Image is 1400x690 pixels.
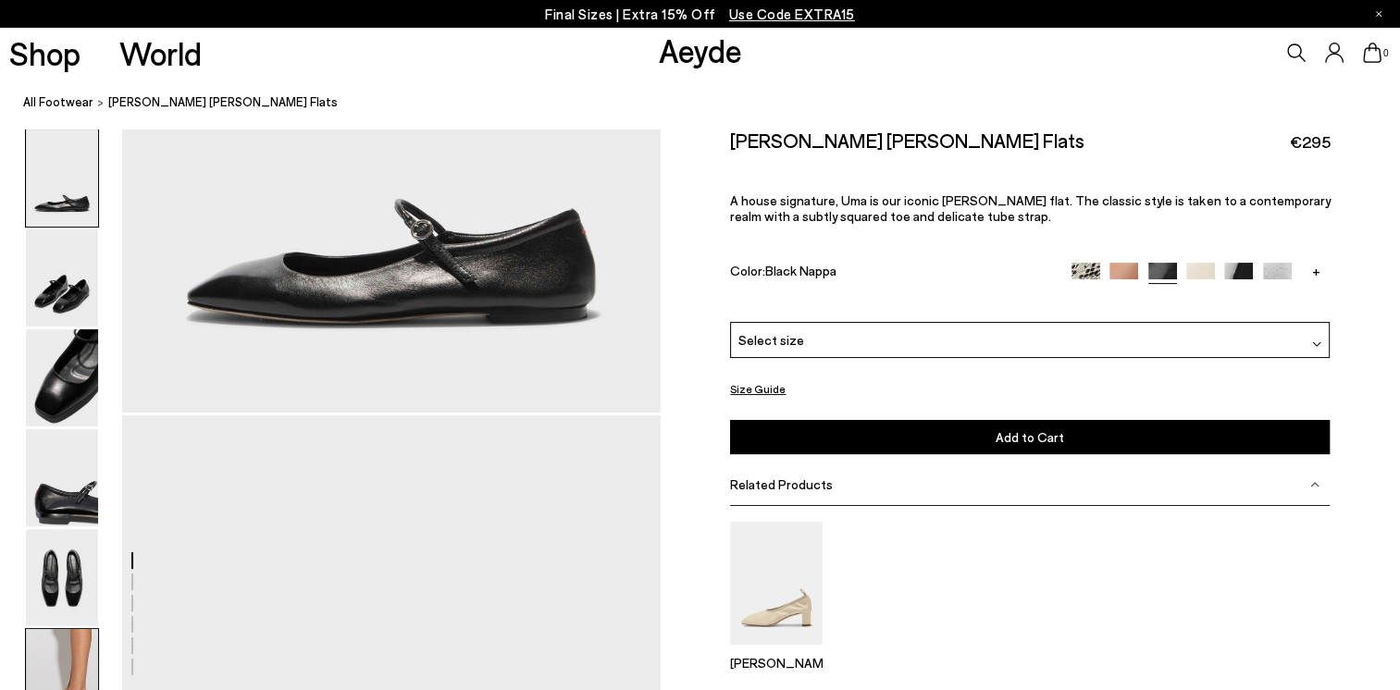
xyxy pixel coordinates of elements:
span: Add to Cart [996,429,1064,445]
span: €295 [1289,130,1330,154]
span: Related Products [730,476,833,492]
nav: breadcrumb [23,78,1400,129]
span: Navigate to /collections/ss25-final-sizes [729,6,855,22]
span: [PERSON_NAME] [PERSON_NAME] Flats [108,92,338,112]
span: Black Nappa [765,263,836,278]
span: Select size [738,330,804,350]
button: Add to Cart [730,420,1330,454]
img: Uma Mary-Jane Flats - Image 2 [26,229,98,327]
a: 0 [1363,43,1381,63]
p: A house signature, Uma is our iconic [PERSON_NAME] flat. The classic style is taken to a contempo... [730,192,1330,224]
button: Size Guide [730,377,786,400]
span: 0 [1381,48,1391,58]
a: All Footwear [23,92,93,112]
a: World [119,37,202,69]
a: + [1301,263,1330,279]
p: Final Sizes | Extra 15% Off [545,3,855,26]
a: Shop [9,37,81,69]
img: Uma Mary-Jane Flats - Image 4 [26,429,98,526]
img: Uma Mary-Jane Flats - Image 3 [26,329,98,426]
a: Narissa Ruched Pumps [PERSON_NAME] [730,632,823,671]
img: Narissa Ruched Pumps [730,522,823,645]
div: Color: [730,263,1052,284]
img: svg%3E [1312,339,1321,349]
h2: [PERSON_NAME] [PERSON_NAME] Flats [730,129,1084,152]
img: svg%3E [1310,479,1319,488]
img: Uma Mary-Jane Flats - Image 1 [26,129,98,227]
p: [PERSON_NAME] [730,655,823,671]
a: Aeyde [658,31,741,69]
img: Uma Mary-Jane Flats - Image 5 [26,529,98,626]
